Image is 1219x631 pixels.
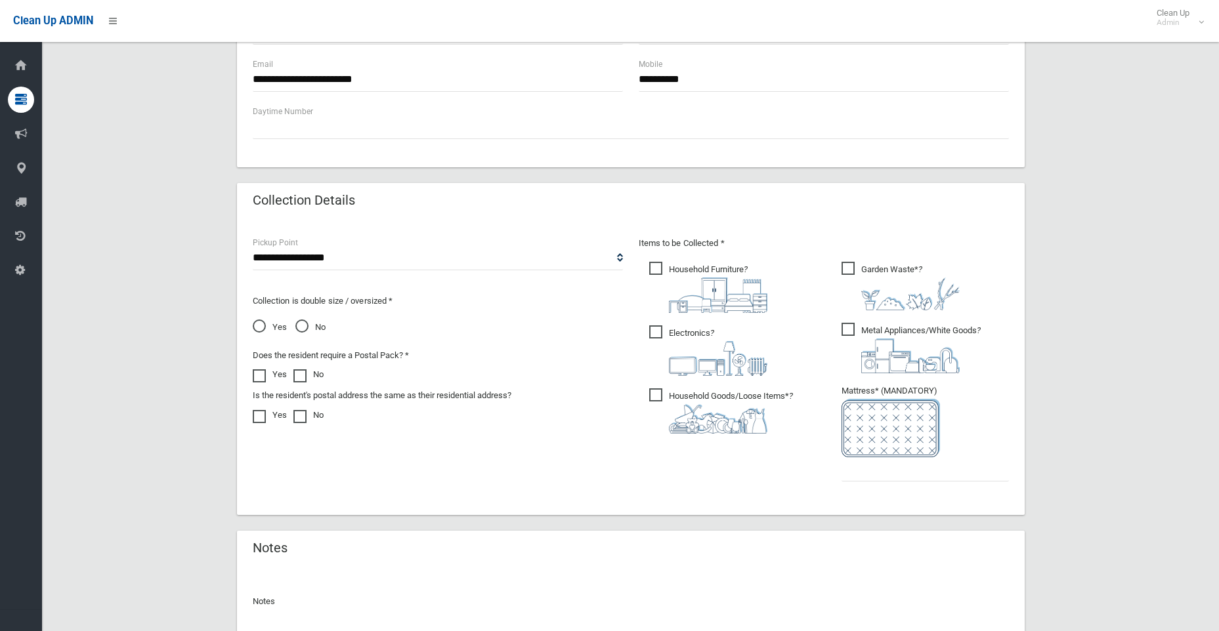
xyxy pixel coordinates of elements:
[842,386,1009,457] span: Mattress* (MANDATORY)
[295,319,326,335] span: No
[649,388,793,434] span: Household Goods/Loose Items*
[253,293,623,309] p: Collection is double size / oversized *
[861,277,960,310] img: 4fd8a5c772b2c999c83690221e5242e0.png
[669,328,767,376] i: ?
[293,407,324,423] label: No
[237,535,303,561] header: Notes
[253,407,287,423] label: Yes
[639,235,1009,251] p: Items to be Collected *
[842,262,960,310] span: Garden Waste*
[842,323,981,373] span: Metal Appliances/White Goods
[293,367,324,382] label: No
[649,262,767,313] span: Household Furniture
[669,277,767,313] img: aa9efdbe659d29b613fca23ba79d85cb.png
[861,325,981,373] i: ?
[669,391,793,434] i: ?
[253,319,287,335] span: Yes
[861,264,960,310] i: ?
[842,399,940,457] img: e7408bece873d2c1783593a074e5cb2f.png
[253,388,511,403] label: Is the resident's postal address the same as their residential address?
[253,348,409,363] label: Does the resident require a Postal Pack? *
[669,341,767,376] img: 394712a680b73dbc3d2a6a3a7ffe5a07.png
[649,325,767,376] span: Electronics
[861,338,960,373] img: 36c1b0289cb1767239cdd3de9e694f19.png
[253,367,287,382] label: Yes
[13,14,93,27] span: Clean Up ADMIN
[253,594,1009,609] p: Notes
[669,264,767,313] i: ?
[1157,18,1189,28] small: Admin
[237,188,371,213] header: Collection Details
[1150,8,1203,28] span: Clean Up
[669,404,767,434] img: b13cc3517677393f34c0a387616ef184.png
